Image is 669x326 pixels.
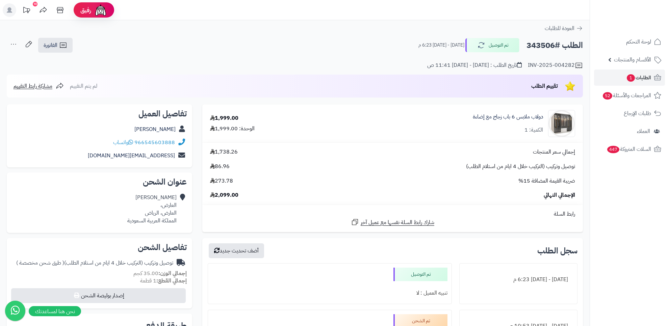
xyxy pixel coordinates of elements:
[603,92,613,100] span: 52
[38,38,73,53] a: الفاتورة
[210,163,230,170] span: 86.96
[210,148,238,156] span: 1,738.26
[80,6,91,14] span: رفيق
[212,287,447,300] div: تنبيه العميل : لا
[545,24,583,32] a: العودة للطلبات
[351,218,434,226] a: شارك رابط السلة نفسها مع عميل آخر
[210,177,233,185] span: 273.78
[210,191,238,199] span: 2,099.00
[158,269,187,277] strong: إجمالي الوزن:
[134,125,176,133] a: [PERSON_NAME]
[594,34,665,50] a: لوحة التحكم
[545,24,574,32] span: العودة للطلبات
[464,273,573,286] div: [DATE] - [DATE] 6:23 م
[18,3,35,19] a: تحديثات المنصة
[113,138,133,146] a: واتساب
[14,82,52,90] span: مشاركة رابط التقييم
[12,110,187,118] h2: تفاصيل العميل
[594,141,665,157] a: السلات المتروكة447
[134,138,175,146] a: 966545603888
[210,125,255,133] div: الوحدة: 1,999.00
[14,82,64,90] a: مشاركة رابط التقييم
[594,123,665,139] a: العملاء
[607,144,651,154] span: السلات المتروكة
[626,37,651,47] span: لوحة التحكم
[16,259,64,267] span: ( طرق شحن مخصصة )
[637,127,650,136] span: العملاء
[466,163,575,170] span: توصيل وتركيب (التركيب خلال 4 ايام من استلام الطلب)
[614,55,651,64] span: الأقسام والمنتجات
[544,191,575,199] span: الإجمالي النهائي
[210,114,238,122] div: 1,999.00
[533,148,575,156] span: إجمالي سعر المنتجات
[607,146,619,154] span: 447
[626,73,651,82] span: الطلبات
[624,109,651,118] span: طلبات الإرجاع
[205,210,580,218] div: رابط السلة
[44,41,57,49] span: الفاتورة
[127,194,177,224] div: [PERSON_NAME] العارض، العارض، الرياض المملكة العربية السعودية
[531,82,558,90] span: تقييم الطلب
[602,91,651,100] span: المراجعات والأسئلة
[209,243,264,258] button: أضف تحديث جديد
[627,74,635,82] span: 1
[548,110,575,137] img: 1742133607-110103010022.1-90x90.jpg
[418,42,464,49] small: [DATE] - [DATE] 6:23 م
[12,178,187,186] h2: عنوان الشحن
[594,87,665,104] a: المراجعات والأسئلة52
[88,152,175,160] a: [EMAIL_ADDRESS][DOMAIN_NAME]
[427,61,522,69] div: تاريخ الطلب : [DATE] - [DATE] 11:41 ص
[393,268,447,281] div: تم التوصيل
[12,243,187,251] h2: تفاصيل الشحن
[465,38,519,52] button: تم التوصيل
[33,2,37,6] div: 10
[518,177,575,185] span: ضريبة القيمة المضافة 15%
[526,38,583,52] h2: الطلب #343506
[16,259,173,267] div: توصيل وتركيب (التركيب خلال 4 ايام من استلام الطلب)
[594,105,665,121] a: طلبات الإرجاع
[473,113,543,121] a: دولاب ملابس 6 باب زجاج مع إضاءة
[524,126,543,134] div: الكمية: 1
[140,277,187,285] small: 1 قطعة
[528,61,583,70] div: INV-2025-004282
[537,247,577,255] h3: سجل الطلب
[94,3,107,17] img: ai-face.png
[70,82,97,90] span: لم يتم التقييم
[361,219,434,226] span: شارك رابط السلة نفسها مع عميل آخر
[594,70,665,86] a: الطلبات1
[623,5,663,19] img: logo-2.png
[156,277,187,285] strong: إجمالي القطع:
[11,288,186,303] button: إصدار بوليصة الشحن
[133,269,187,277] small: 35.00 كجم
